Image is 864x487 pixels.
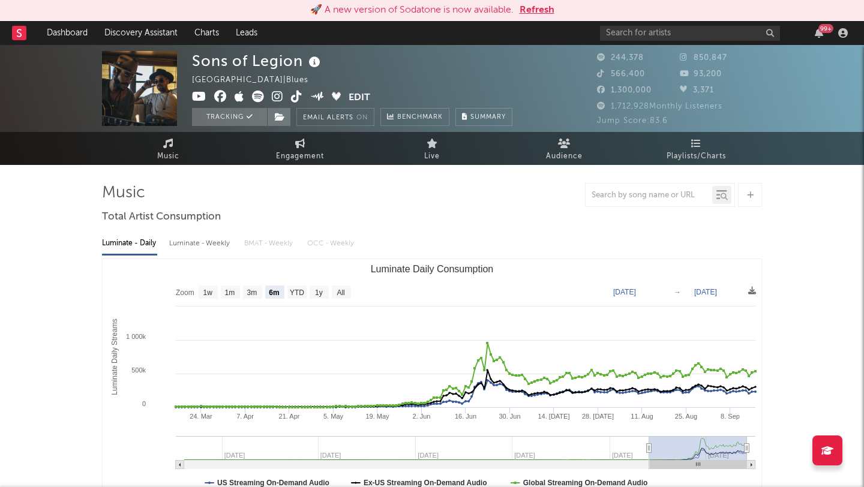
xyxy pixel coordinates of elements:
span: Benchmark [397,110,443,125]
text: 5. May [323,413,344,420]
span: 3,371 [680,86,714,94]
text: 7. Apr [236,413,254,420]
text: 6m [269,288,279,297]
div: [GEOGRAPHIC_DATA] | Blues [192,73,322,88]
span: Engagement [276,149,324,164]
span: 93,200 [680,70,722,78]
text: 8. Sep [721,413,740,420]
span: Playlists/Charts [667,149,726,164]
text: 1y [315,288,323,297]
span: Total Artist Consumption [102,210,221,224]
span: 850,847 [680,54,727,62]
div: Sons of Legion [192,51,323,71]
button: 99+ [815,28,823,38]
span: Summary [470,114,506,121]
a: Live [366,132,498,165]
text: 1m [225,288,235,297]
text: 24. Mar [190,413,212,420]
text: Luminate Daily Consumption [371,264,494,274]
a: Playlists/Charts [630,132,762,165]
text: 2. Jun [413,413,431,420]
span: 1,300,000 [597,86,652,94]
button: Summary [455,108,512,126]
button: Email AlertsOn [296,108,374,126]
text: 11. Aug [631,413,653,420]
text: 30. Jun [499,413,520,420]
text: 25. Aug [675,413,697,420]
text: Luminate Daily Streams [110,318,119,395]
em: On [356,115,368,121]
text: 1 000k [126,333,146,340]
div: Luminate - Daily [102,233,157,254]
a: Discovery Assistant [96,21,186,45]
a: Benchmark [380,108,449,126]
a: Audience [498,132,630,165]
text: 16. Jun [455,413,476,420]
text: 28. [DATE] [582,413,614,420]
text: [DATE] [613,288,636,296]
a: Leads [227,21,266,45]
button: Tracking [192,108,267,126]
text: All [337,288,344,297]
text: 1w [203,288,213,297]
div: Luminate - Weekly [169,233,232,254]
text: 3m [247,288,257,297]
span: 566,400 [597,70,645,78]
span: 244,378 [597,54,644,62]
span: 1,712,928 Monthly Listeners [597,103,722,110]
text: 0 [142,400,146,407]
text: Zoom [176,288,194,297]
a: Charts [186,21,227,45]
div: 99 + [818,24,833,33]
a: Engagement [234,132,366,165]
text: 21. Apr [279,413,300,420]
span: Music [157,149,179,164]
text: Global Streaming On-Demand Audio [523,479,648,487]
input: Search by song name or URL [586,191,712,200]
span: Audience [546,149,583,164]
button: Refresh [520,3,554,17]
text: 19. May [365,413,389,420]
span: Live [424,149,440,164]
span: Jump Score: 83.6 [597,117,668,125]
text: US Streaming On-Demand Audio [217,479,329,487]
input: Search for artists [600,26,780,41]
a: Dashboard [38,21,96,45]
text: Ex-US Streaming On-Demand Audio [364,479,487,487]
button: Edit [349,91,370,106]
a: Music [102,132,234,165]
text: → [674,288,681,296]
text: [DATE] [694,288,717,296]
div: 🚀 A new version of Sodatone is now available. [310,3,514,17]
text: 500k [131,366,146,374]
text: 14. [DATE] [538,413,570,420]
text: YTD [290,288,304,297]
